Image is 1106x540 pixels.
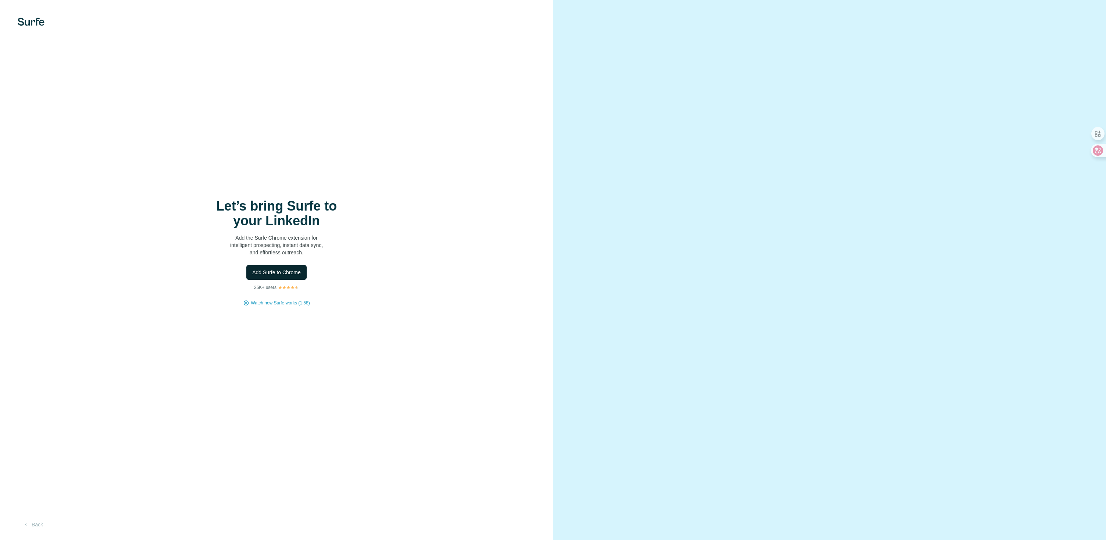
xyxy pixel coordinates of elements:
img: Rating Stars [278,285,299,290]
p: Add the Surfe Chrome extension for intelligent prospecting, instant data sync, and effortless out... [203,234,350,256]
p: 25K+ users [254,284,276,291]
img: Surfe's logo [18,18,44,26]
span: Add Surfe to Chrome [252,269,301,276]
button: Add Surfe to Chrome [246,265,307,280]
h1: Let’s bring Surfe to your LinkedIn [203,199,350,228]
button: Watch how Surfe works (1:58) [251,300,310,306]
button: Back [18,518,48,531]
